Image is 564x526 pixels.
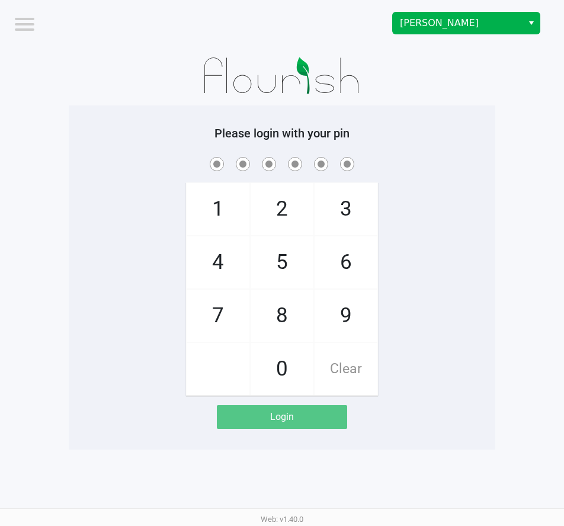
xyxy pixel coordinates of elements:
span: 9 [315,290,377,342]
span: 0 [251,343,313,395]
span: 8 [251,290,313,342]
span: Clear [315,343,377,395]
span: 6 [315,236,377,288]
span: 4 [187,236,249,288]
span: 5 [251,236,313,288]
span: 7 [187,290,249,342]
span: 3 [315,183,377,235]
span: 2 [251,183,313,235]
button: Select [523,12,540,34]
span: [PERSON_NAME] [400,16,515,30]
h5: Please login with your pin [78,126,486,140]
span: Web: v1.40.0 [261,515,303,524]
span: 1 [187,183,249,235]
